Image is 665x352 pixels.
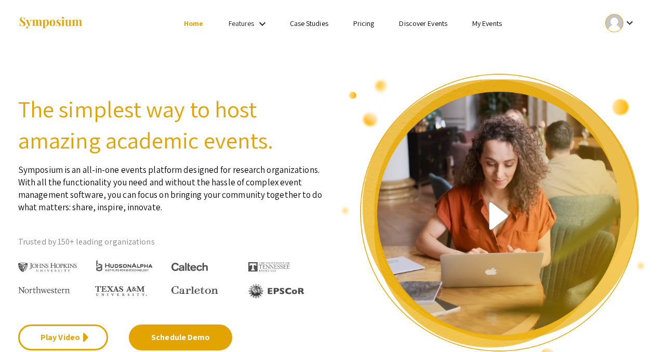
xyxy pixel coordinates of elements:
img: Caltech [171,263,208,272]
p: Symposium is an all-in-one events platform designed for research organizations. With all the func... [18,156,325,213]
img: Carleton [171,286,218,294]
a: Home [184,19,203,28]
img: HudsonAlpha [95,260,154,272]
img: Johns Hopkins University [18,263,77,273]
a: Features [229,19,255,28]
img: The University of Tennessee [248,262,290,272]
button: Expand account dropdown [594,11,647,35]
mat-icon: Expand account dropdown [623,17,636,29]
mat-icon: Expand Features list [256,18,269,30]
a: My Events [472,19,502,28]
img: EPSCOR [248,283,305,299]
h2: The simplest way to host amazing academic events. [18,93,325,156]
iframe: Chat [8,305,44,344]
a: Schedule Demo [129,324,232,350]
p: Trusted by 150+ leading organizations [18,234,325,250]
img: Northwestern [18,287,70,293]
a: Discover Events [399,19,447,28]
a: Pricing [353,19,375,28]
img: Texas A&M University [95,286,147,296]
img: Symposium by ForagerOne [18,16,83,30]
a: Case Studies [290,19,328,28]
a: Play Video [18,324,108,350]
